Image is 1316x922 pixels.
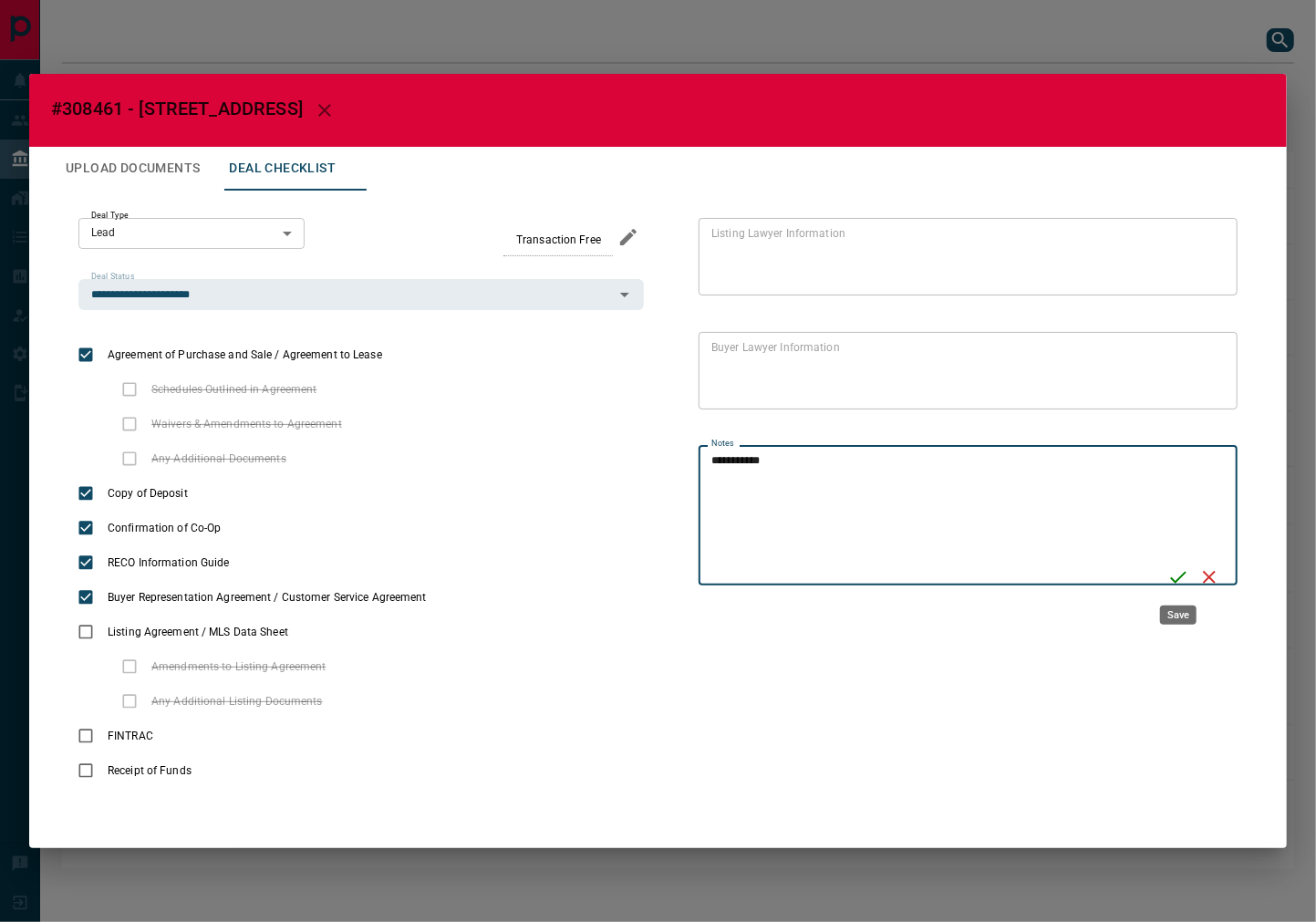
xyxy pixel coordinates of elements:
[103,624,293,640] span: Listing Agreement / MLS Data Sheet
[613,222,644,253] button: edit
[51,98,303,119] span: #308461 - [STREET_ADDRESS]
[78,218,305,249] div: Lead
[1163,562,1194,593] button: Save
[91,210,129,222] label: Deal Type
[103,347,387,363] span: Agreement of Purchase and Sale / Agreement to Lease
[214,147,350,191] button: Deal Checklist
[711,225,1218,287] textarea: text field
[103,554,233,571] span: RECO Information Guide
[1160,606,1197,625] div: Save
[711,438,733,450] label: Notes
[103,762,196,779] span: Receipt of Funds
[147,416,347,432] span: Waivers & Amendments to Agreement
[147,693,327,710] span: Any Additional Listing Documents
[103,485,192,502] span: Copy of Deposit
[103,520,225,536] span: Confirmation of Co-Op
[51,147,214,191] button: Upload Documents
[91,271,134,283] label: Deal Status
[1194,562,1225,593] button: Cancel
[147,381,322,398] span: Schedules Outlined in Agreement
[612,282,637,307] button: Open
[103,728,158,744] span: FINTRAC
[711,453,1155,577] textarea: text field
[147,451,291,467] span: Any Additional Documents
[711,339,1218,401] textarea: text field
[103,589,431,606] span: Buyer Representation Agreement / Customer Service Agreement
[147,658,331,675] span: Amendments to Listing Agreement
